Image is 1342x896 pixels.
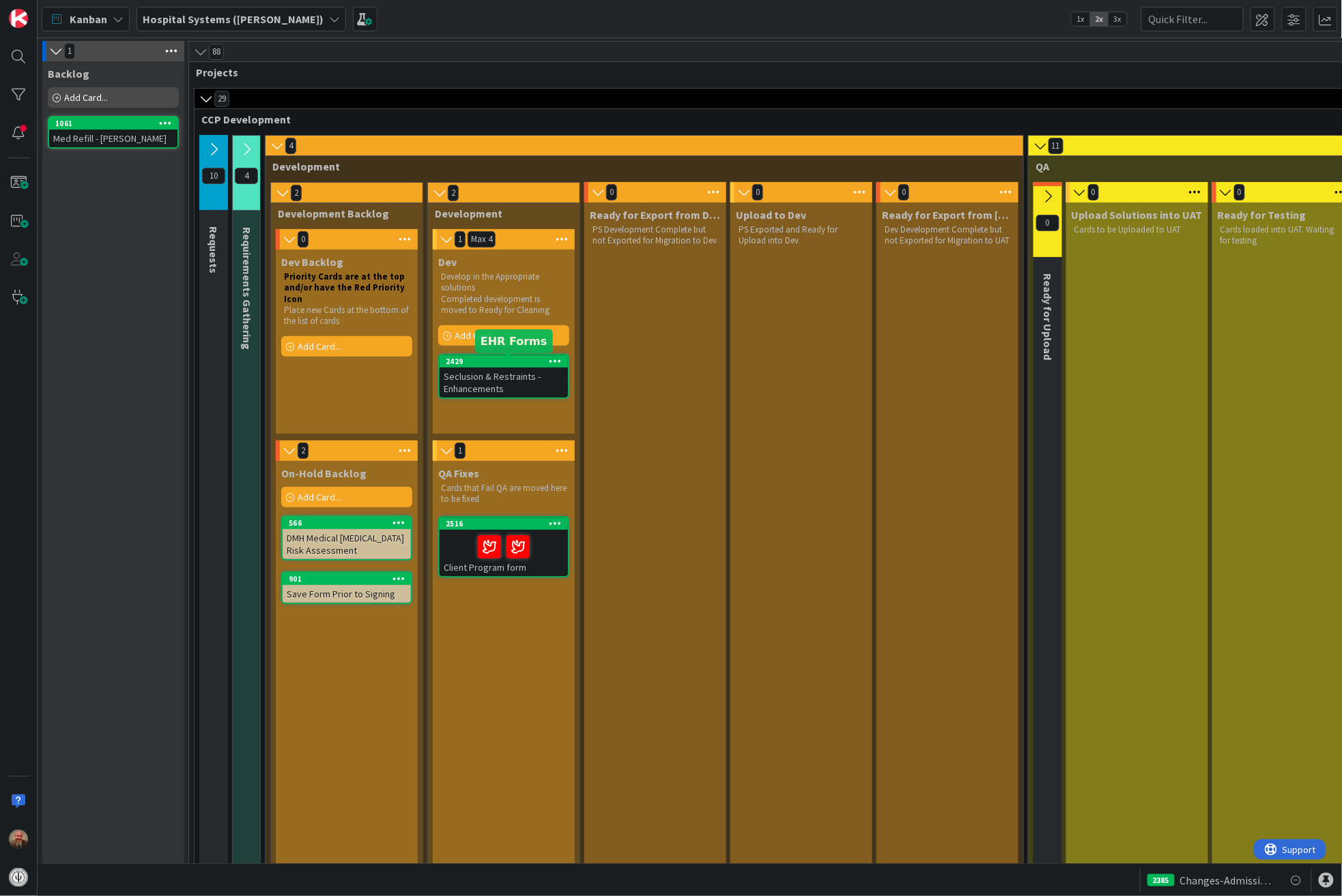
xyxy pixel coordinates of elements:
span: 88 [209,44,224,60]
div: 566 [289,518,411,528]
span: Dev Backlog [281,255,343,269]
span: Upload to Dev [736,208,806,222]
div: DMH Medical [MEDICAL_DATA] Risk Assessment [283,529,411,559]
span: Backlog [48,67,89,80]
span: 2 [298,443,309,459]
div: Seclusion & Restraints - Enhancements [440,368,568,398]
div: Med Refill - [PERSON_NAME] [49,130,177,147]
span: Add Card... [298,340,341,353]
span: 0 [1234,184,1245,200]
span: Kanban [70,11,107,27]
span: 2 [291,185,302,201]
div: 901 [289,574,411,584]
div: Max 4 [471,236,492,243]
div: Client Program form [440,530,568,576]
span: Development [435,207,562,220]
span: Ready for Testing [1218,208,1307,222]
p: Completed development is moved to Ready for Cleaning [441,294,567,316]
span: Ready for Export from DevPS [590,208,721,222]
span: 4 [235,168,258,184]
img: Visit kanbanzone.com [9,9,28,28]
div: 1061Med Refill - [PERSON_NAME] [49,117,177,147]
div: 2516Client Program form [440,518,568,576]
p: Cards that Fail QA are moved here to be fixed [441,483,567,505]
span: Add Card... [64,91,108,104]
p: PS Development Complete but not Exported for Migration to Dev [593,224,718,247]
b: Hospital Systems ([PERSON_NAME]) [143,12,324,26]
h5: EHR Forms [481,335,547,348]
span: Upload Solutions into UAT [1072,208,1203,222]
span: 3x [1109,12,1127,26]
a: 2429Seclusion & Restraints - Enhancements [438,354,569,399]
span: Requests [207,226,220,273]
span: Add Card... [455,329,498,342]
span: Development [272,160,1006,173]
span: Add Card... [298,491,341,503]
div: 2429 [440,355,568,368]
span: Support [29,2,62,18]
p: Develop in the Appropriate solutions [441,271,567,294]
span: Ready for Upload [1041,273,1055,360]
div: 566 [283,517,411,529]
div: 2516 [440,518,568,530]
a: 1061Med Refill - [PERSON_NAME] [48,116,179,149]
span: 1 [455,443,466,459]
span: 4 [285,138,296,154]
span: 0 [1036,215,1059,231]
span: 1x [1072,12,1090,26]
div: 901Save Form Prior to Signing [283,573,411,603]
div: 2385 [1147,874,1175,886]
p: Place new Cards at the bottom of the list of cards [284,305,410,327]
p: Cards to be Uploaded to UAT [1074,224,1200,235]
span: Requirements Gathering [240,227,254,350]
span: 0 [898,184,909,200]
div: Save Form Prior to Signing [283,585,411,603]
div: 1061 [49,117,177,130]
span: Ready for Export from Dev [882,208,1013,222]
div: 566DMH Medical [MEDICAL_DATA] Risk Assessment [283,517,411,559]
span: Changes-Admission and Annual Medical H & P Assessment [1180,872,1277,888]
span: Dev [438,255,457,269]
span: QA Fixes [438,466,479,480]
strong: Priority Cards are at the top and/or have the Red Priority Icon [284,271,407,305]
span: 10 [202,168,225,184]
p: PS Exported and Ready for Upload into Dev [739,224,864,247]
a: 901Save Form Prior to Signing [281,571,412,604]
span: 1 [64,43,75,59]
span: 2 [448,185,459,201]
img: avatar [9,868,28,887]
a: 566DMH Medical [MEDICAL_DATA] Risk Assessment [281,516,412,561]
span: On-Hold Backlog [281,466,367,480]
span: Development Backlog [278,207,405,220]
span: 1 [455,231,466,248]
div: 2429 [446,357,568,366]
input: Quick Filter... [1141,7,1244,31]
div: 901 [283,573,411,585]
span: 11 [1048,138,1063,154]
img: JS [9,830,28,849]
span: 2x [1090,12,1109,26]
span: 0 [752,184,763,200]
span: 0 [606,184,617,200]
div: 1061 [55,119,177,128]
a: 2516Client Program form [438,516,569,578]
p: Dev Development Complete but not Exported for Migration to UAT [885,224,1010,247]
div: 2429Seclusion & Restraints - Enhancements [440,355,568,398]
span: 0 [1088,184,1099,200]
div: 2516 [446,519,568,528]
span: 0 [298,231,309,248]
span: 29 [214,91,229,107]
